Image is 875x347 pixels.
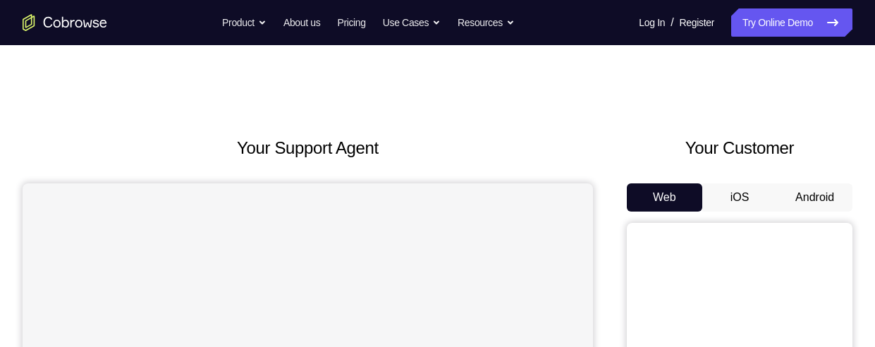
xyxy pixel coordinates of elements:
[777,183,852,212] button: Android
[671,14,673,31] span: /
[680,8,714,37] a: Register
[731,8,852,37] a: Try Online Demo
[639,8,665,37] a: Log In
[702,183,778,212] button: iOS
[627,183,702,212] button: Web
[337,8,365,37] a: Pricing
[23,135,593,161] h2: Your Support Agent
[222,8,267,37] button: Product
[458,8,515,37] button: Resources
[23,14,107,31] a: Go to the home page
[627,135,852,161] h2: Your Customer
[383,8,441,37] button: Use Cases
[283,8,320,37] a: About us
